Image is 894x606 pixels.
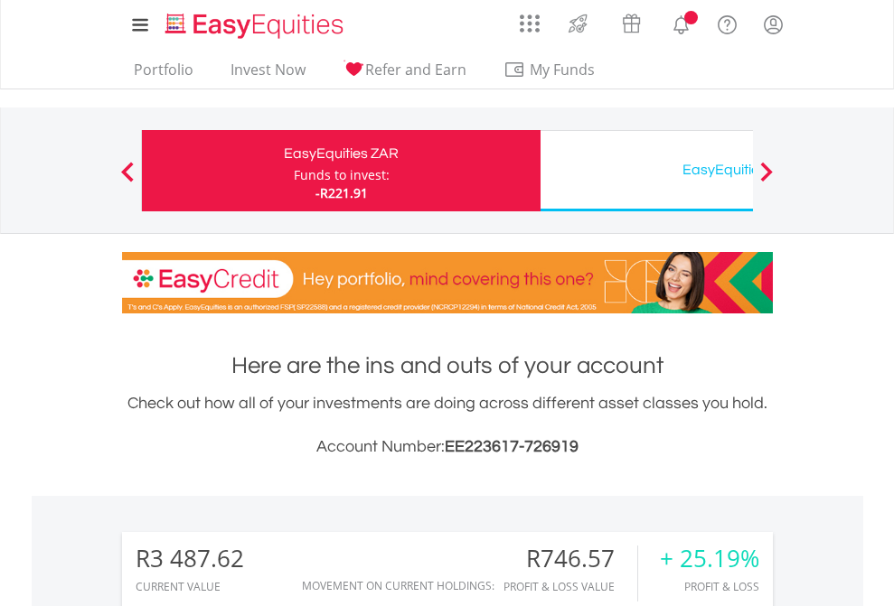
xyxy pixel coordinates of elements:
[660,545,759,572] div: + 25.19%
[365,60,466,79] span: Refer and Earn
[122,252,773,313] img: EasyCredit Promotion Banner
[153,141,530,166] div: EasyEquities ZAR
[658,5,704,41] a: Notifications
[508,5,551,33] a: AppsGrid
[136,545,244,572] div: R3 487.62
[750,5,796,44] a: My Profile
[445,438,579,455] span: EE223617-726919
[302,580,494,592] div: Movement on Current Holdings:
[503,58,622,81] span: My Funds
[122,350,773,382] h1: Here are the ins and outs of your account
[223,61,313,89] a: Invest Now
[748,171,785,189] button: Next
[122,391,773,460] div: Check out how all of your investments are doing across different asset classes you hold.
[704,5,750,41] a: FAQ's and Support
[122,434,773,460] h3: Account Number:
[563,9,593,38] img: thrive-v2.svg
[294,166,390,184] div: Funds to invest:
[109,171,146,189] button: Previous
[660,581,759,592] div: Profit & Loss
[127,61,201,89] a: Portfolio
[503,545,637,572] div: R746.57
[520,14,540,33] img: grid-menu-icon.svg
[503,581,637,592] div: Profit & Loss Value
[315,184,368,201] span: -R221.91
[605,5,658,38] a: Vouchers
[158,5,351,41] a: Home page
[616,9,646,38] img: vouchers-v2.svg
[136,581,244,592] div: CURRENT VALUE
[162,11,351,41] img: EasyEquities_Logo.png
[335,61,474,89] a: Refer and Earn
